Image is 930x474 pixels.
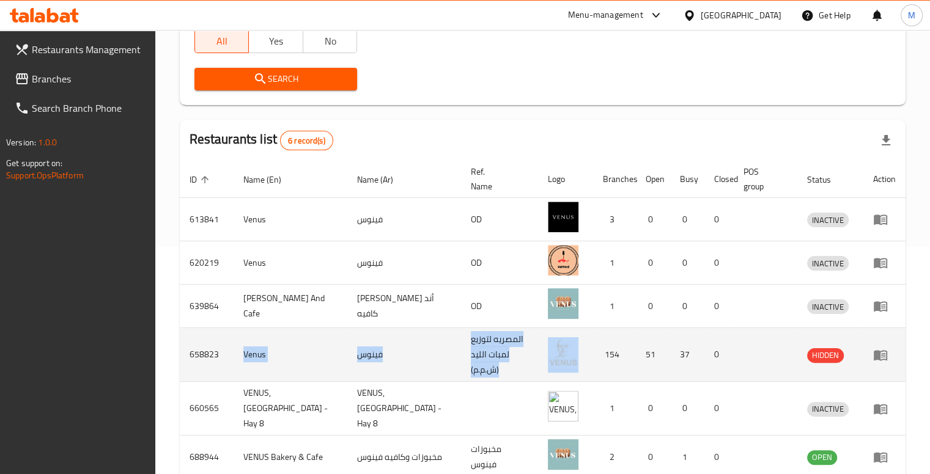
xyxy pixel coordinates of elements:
[471,164,523,194] span: Ref. Name
[538,161,593,198] th: Logo
[593,198,636,241] td: 3
[180,241,234,285] td: 620219
[873,348,896,362] div: Menu
[636,198,670,241] td: 0
[704,161,734,198] th: Closed
[807,257,849,271] span: INACTIVE
[180,328,234,382] td: 658823
[871,126,901,155] div: Export file
[548,391,578,421] img: VENUS, Nasr City - Hay 8
[807,172,847,187] span: Status
[347,382,461,436] td: VENUS, [GEOGRAPHIC_DATA] - Hay 8
[593,161,636,198] th: Branches
[347,241,461,285] td: فينوس
[180,285,234,328] td: 639864
[636,382,670,436] td: 0
[548,245,578,275] img: Venus
[873,401,896,416] div: Menu
[200,32,245,50] span: All
[234,285,347,328] td: [PERSON_NAME] And Cafe
[807,213,849,227] span: INACTIVE
[807,256,849,271] div: INACTIVE
[744,164,783,194] span: POS group
[281,135,333,147] span: 6 record(s)
[6,155,62,171] span: Get support on:
[807,299,849,314] div: INACTIVE
[347,285,461,328] td: [PERSON_NAME] أند كافيه
[636,161,670,198] th: Open
[807,402,849,417] div: INACTIVE
[548,288,578,319] img: Venus Bakery And Cafe
[5,35,155,64] a: Restaurants Management
[180,198,234,241] td: 613841
[32,42,146,57] span: Restaurants Management
[357,172,409,187] span: Name (Ar)
[807,402,849,416] span: INACTIVE
[670,328,704,382] td: 37
[248,29,303,53] button: Yes
[873,299,896,313] div: Menu
[593,241,636,285] td: 1
[38,134,57,150] span: 1.0.0
[908,9,915,22] span: M
[807,348,844,362] span: HIDDEN
[807,300,849,314] span: INACTIVE
[863,161,906,198] th: Action
[303,29,358,53] button: No
[32,71,146,86] span: Branches
[194,29,249,53] button: All
[5,64,155,93] a: Branches
[347,198,461,241] td: فينوس
[461,198,538,241] td: OD
[32,101,146,115] span: Search Branch Phone
[461,241,538,285] td: OD
[548,202,578,232] img: Venus
[461,328,538,382] td: المصريه لتوزيع لمبات الليد (ش.م.م)
[180,382,234,436] td: 660565
[670,198,704,241] td: 0
[704,198,734,241] td: 0
[670,382,704,436] td: 0
[636,241,670,285] td: 0
[190,130,333,150] h2: Restaurants list
[670,241,704,285] td: 0
[704,382,734,436] td: 0
[194,68,358,90] button: Search
[6,167,84,183] a: Support.OpsPlatform
[548,439,578,470] img: VENUS Bakery & Cafe
[347,328,461,382] td: فينوس
[461,285,538,328] td: OD
[234,328,347,382] td: Venus
[807,450,837,464] span: OPEN
[234,382,347,436] td: VENUS, [GEOGRAPHIC_DATA] - Hay 8
[593,285,636,328] td: 1
[670,285,704,328] td: 0
[704,285,734,328] td: 0
[5,93,155,123] a: Search Branch Phone
[807,450,837,465] div: OPEN
[701,9,781,22] div: [GEOGRAPHIC_DATA]
[636,328,670,382] td: 51
[234,241,347,285] td: Venus
[548,337,578,368] img: Venus
[568,8,643,23] div: Menu-management
[670,161,704,198] th: Busy
[190,172,213,187] span: ID
[204,71,348,87] span: Search
[593,382,636,436] td: 1
[873,212,896,227] div: Menu
[243,172,297,187] span: Name (En)
[254,32,298,50] span: Yes
[873,255,896,270] div: Menu
[636,285,670,328] td: 0
[280,131,333,150] div: Total records count
[6,134,36,150] span: Version:
[704,328,734,382] td: 0
[593,328,636,382] td: 154
[234,198,347,241] td: Venus
[308,32,353,50] span: No
[873,450,896,464] div: Menu
[807,348,844,363] div: HIDDEN
[704,241,734,285] td: 0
